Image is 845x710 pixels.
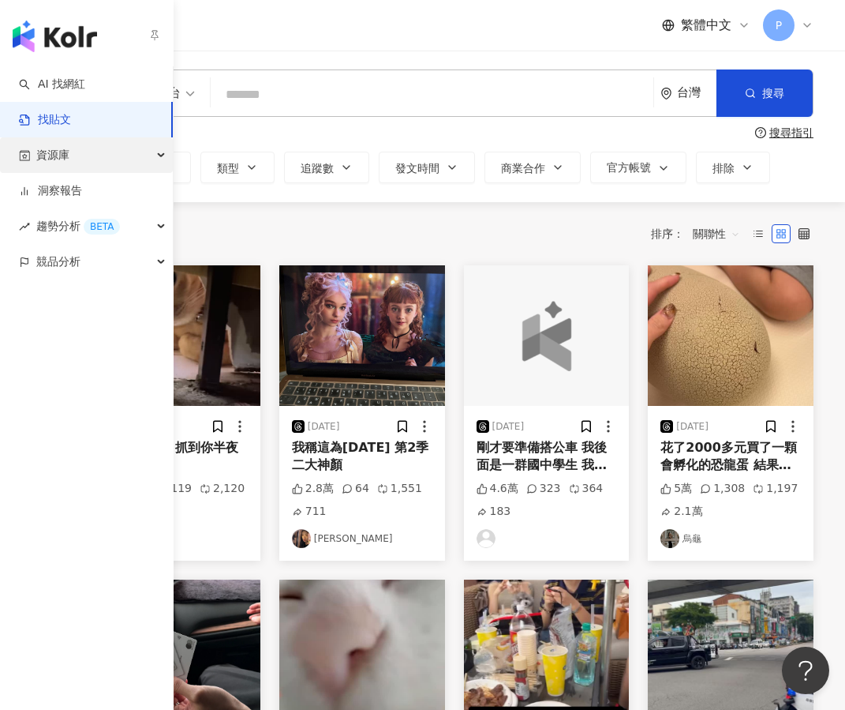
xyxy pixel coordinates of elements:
span: environment [660,88,672,100]
img: post-image [95,265,260,406]
span: rise [19,221,30,232]
span: P [776,17,782,34]
div: 我稱這為[DATE] 第2季二大神顏 [292,439,432,475]
iframe: Help Scout Beacon - Open [782,647,829,694]
img: KOL Avatar [660,529,679,548]
div: 4.6萬 [477,481,518,497]
a: 找貼文 [19,112,71,128]
span: 追蹤數 [301,162,334,175]
div: [DATE] [492,420,525,434]
div: 64 [342,481,369,497]
span: 排除 [712,162,735,175]
div: 5萬 [660,481,692,497]
img: KOL Avatar [477,529,495,548]
button: 追蹤數 [284,152,369,183]
div: 2.1萬 [660,504,702,520]
span: 類型 [217,162,239,175]
span: 官方帳號 [607,161,651,174]
div: 1,551 [377,481,422,497]
div: 花了2000多元買了一顆會孵化的恐龍蛋 結果嚇哭兒子的故事(嚇哭部分沒錄到） 只有媽媽一個人覺得有趣! BTW 2000多居然買到仿的😑賣家上面還標榜TOMY，結果根本不是，我也懶得退了 [660,439,801,475]
span: 搜尋 [762,87,784,100]
img: logo [505,301,588,371]
span: 發文時間 [395,162,439,175]
div: 像極了媽媽 抓到你半夜偷玩手機 [107,439,248,475]
span: 繁體中文 [681,17,731,34]
span: 趨勢分析 [36,208,120,244]
div: 323 [526,481,561,497]
img: post-image [648,265,813,406]
div: [DATE] [676,420,709,434]
button: 官方帳號 [590,152,686,183]
span: 關聯性 [693,221,740,246]
div: 183 [477,504,511,520]
button: 商業合作 [484,152,581,183]
img: post-image [279,265,445,406]
button: 類型 [200,152,275,183]
button: 排除 [696,152,770,183]
span: 資源庫 [36,137,69,173]
div: [DATE] [308,420,340,434]
img: logo [13,21,97,52]
button: 搜尋 [716,69,813,117]
a: KOL Avatar[PERSON_NAME] [292,529,432,548]
span: 競品分析 [36,244,80,280]
a: 洞察報告 [19,183,82,199]
div: 711 [292,504,327,520]
div: 119 [157,481,192,497]
div: 台灣 [677,86,716,100]
div: 搜尋指引 [769,126,813,139]
span: 商業合作 [501,162,545,175]
div: BETA [84,219,120,235]
div: 剛才要準備搭公車 我後面是一群國中學生 我嗶完悠遊卡要找座位 後面的妹妹突然說找不到悠遊卡 身後的同學同時打開錢包大家在湊零錢 她就跟後面的好朋友說 沒事 你們先搭我走路去 後來他的好朋友們一起... [477,439,617,475]
a: KOL Avatar愛睏熊仔 [107,529,248,548]
a: searchAI 找網紅 [19,77,85,92]
div: 2,120 [200,481,245,497]
div: 1,197 [753,481,798,497]
a: KOL Avatar烏龜 [660,529,801,548]
div: 2.8萬 [292,481,334,497]
a: KOL Avatar [477,529,617,548]
div: 364 [569,481,604,497]
span: question-circle [755,127,766,138]
div: 1,308 [700,481,745,497]
button: logo [464,265,630,406]
button: 發文時間 [379,152,475,183]
div: 排序： [651,221,749,246]
img: KOL Avatar [292,529,311,548]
